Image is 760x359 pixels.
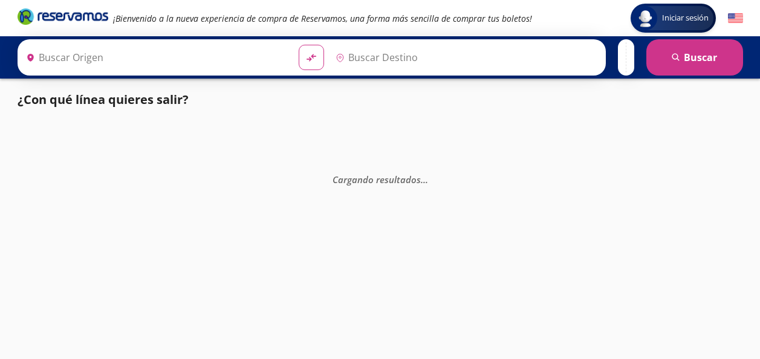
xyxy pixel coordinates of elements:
em: Cargando resultados [333,173,428,186]
p: ¿Con qué línea quieres salir? [18,91,189,109]
button: Buscar [646,39,743,76]
span: . [423,173,426,186]
i: Brand Logo [18,7,108,25]
a: Brand Logo [18,7,108,29]
span: . [421,173,423,186]
em: ¡Bienvenido a la nueva experiencia de compra de Reservamos, una forma más sencilla de comprar tus... [113,13,532,24]
span: Iniciar sesión [657,12,713,24]
input: Buscar Origen [21,42,290,73]
input: Buscar Destino [331,42,599,73]
button: English [728,11,743,26]
span: . [426,173,428,186]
